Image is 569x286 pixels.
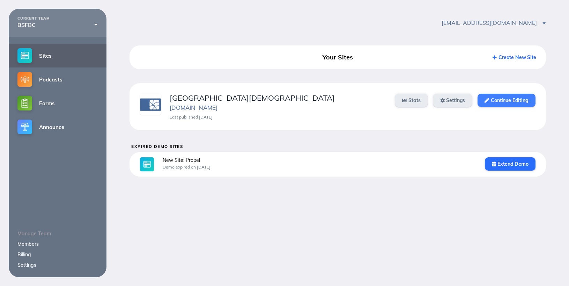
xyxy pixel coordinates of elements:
[493,54,536,60] a: Create New Site
[131,144,546,149] h5: Expired Demo Sites
[170,94,386,102] div: [GEOGRAPHIC_DATA][DEMOGRAPHIC_DATA]
[433,94,472,107] a: Settings
[9,67,106,91] a: Podcasts
[17,96,32,110] img: forms-small@2x.png
[485,157,535,171] a: Extend Demo
[17,16,98,21] div: CURRENT TEAM
[9,44,106,67] a: Sites
[140,94,161,115] img: yq5zxkx1cggc1jet.png
[17,48,32,63] img: sites-small@2x.png
[9,91,106,115] a: Forms
[163,157,476,163] div: New Site: Propel
[272,51,404,64] div: Your Sites
[395,94,427,107] a: Stats
[170,104,217,111] a: [DOMAIN_NAME]
[17,72,32,87] img: podcasts-small@2x.png
[17,120,32,134] img: announce-small@2x.png
[17,241,39,247] a: Members
[170,115,386,120] div: Last published [DATE]
[478,94,535,107] a: Continue Editing
[163,165,476,170] div: Demo expired on [DATE]
[9,115,106,139] a: Announce
[17,262,36,268] a: Settings
[17,251,31,258] a: Billing
[442,19,546,26] span: [EMAIL_ADDRESS][DOMAIN_NAME]
[17,230,51,237] span: Manage Team
[17,22,98,28] div: BSFBC
[140,157,154,171] img: sites-large@2x.jpg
